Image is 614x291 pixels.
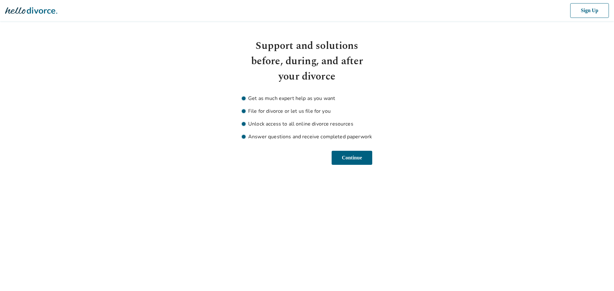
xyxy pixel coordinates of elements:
li: Answer questions and receive completed paperwork [242,133,372,141]
button: Sign Up [569,3,609,18]
li: File for divorce or let us file for you [242,107,372,115]
li: Unlock access to all online divorce resources [242,120,372,128]
h1: Support and solutions before, during, and after your divorce [242,38,372,84]
li: Get as much expert help as you want [242,95,372,102]
button: Continue [330,151,372,165]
